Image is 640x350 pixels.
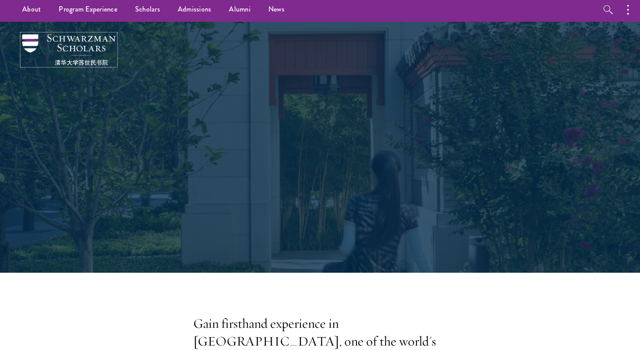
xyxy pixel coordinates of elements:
img: Schwarzman Scholars [22,34,116,65]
